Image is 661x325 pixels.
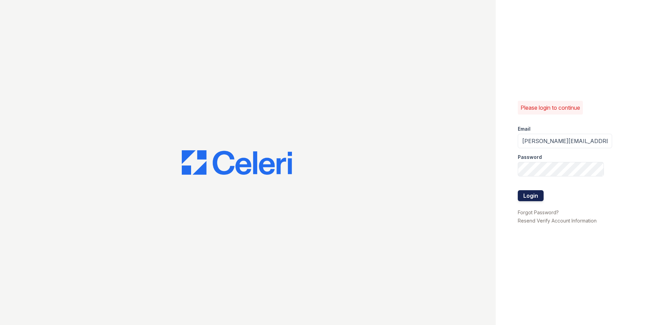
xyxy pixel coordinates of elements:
[521,104,580,112] p: Please login to continue
[182,150,292,175] img: CE_Logo_Blue-a8612792a0a2168367f1c8372b55b34899dd931a85d93a1a3d3e32e68fde9ad4.png
[518,209,559,215] a: Forgot Password?
[518,154,542,161] label: Password
[518,190,544,201] button: Login
[518,218,597,224] a: Resend Verify Account Information
[518,126,531,132] label: Email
